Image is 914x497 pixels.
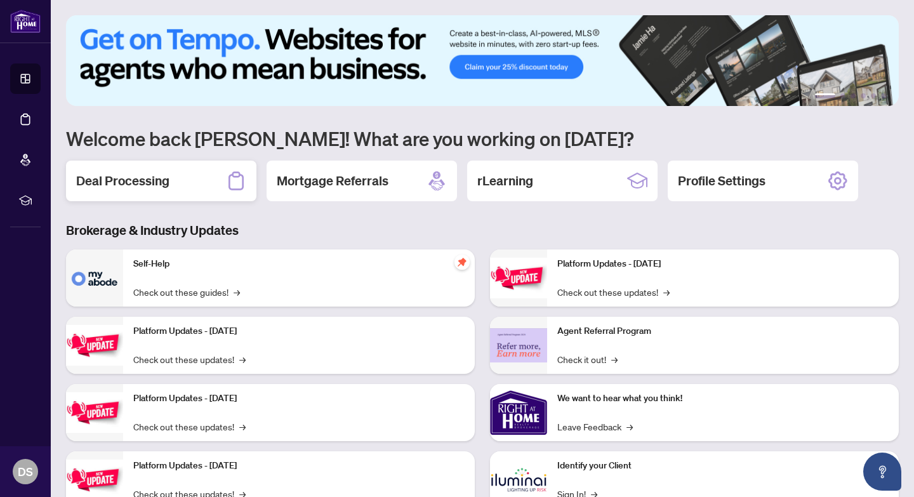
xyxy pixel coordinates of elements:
[454,255,470,270] span: pushpin
[490,384,547,441] img: We want to hear what you think!
[863,453,901,491] button: Open asap
[76,172,169,190] h2: Deal Processing
[277,172,388,190] h2: Mortgage Referrals
[678,172,765,190] h2: Profile Settings
[881,93,886,98] button: 6
[133,392,465,406] p: Platform Updates - [DATE]
[133,459,465,473] p: Platform Updates - [DATE]
[815,93,835,98] button: 1
[234,285,240,299] span: →
[133,257,465,271] p: Self-Help
[557,392,889,406] p: We want to hear what you think!
[840,93,845,98] button: 2
[239,420,246,434] span: →
[626,420,633,434] span: →
[66,222,899,239] h3: Brokerage & Industry Updates
[557,324,889,338] p: Agent Referral Program
[663,285,670,299] span: →
[66,126,899,150] h1: Welcome back [PERSON_NAME]! What are you working on [DATE]?
[861,93,866,98] button: 4
[557,285,670,299] a: Check out these updates!→
[611,352,618,366] span: →
[66,15,899,106] img: Slide 0
[133,420,246,434] a: Check out these updates!→
[557,257,889,271] p: Platform Updates - [DATE]
[557,459,889,473] p: Identify your Client
[66,325,123,365] img: Platform Updates - September 16, 2025
[557,352,618,366] a: Check it out!→
[557,420,633,434] a: Leave Feedback→
[239,352,246,366] span: →
[871,93,876,98] button: 5
[477,172,533,190] h2: rLearning
[18,463,33,480] span: DS
[133,285,240,299] a: Check out these guides!→
[490,328,547,363] img: Agent Referral Program
[66,249,123,307] img: Self-Help
[133,352,246,366] a: Check out these updates!→
[66,392,123,432] img: Platform Updates - July 21, 2025
[10,10,41,33] img: logo
[490,258,547,298] img: Platform Updates - June 23, 2025
[133,324,465,338] p: Platform Updates - [DATE]
[851,93,856,98] button: 3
